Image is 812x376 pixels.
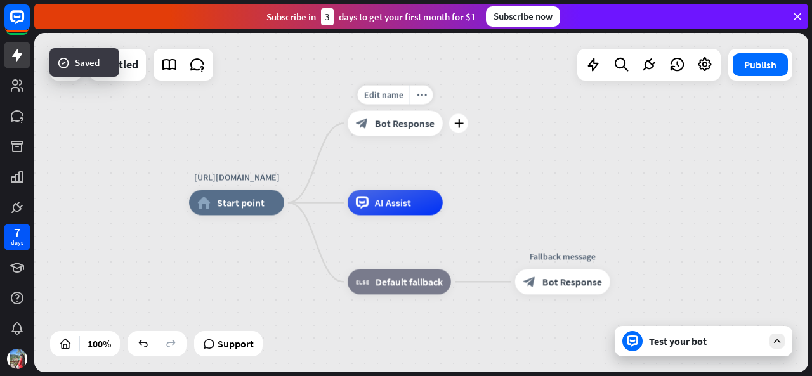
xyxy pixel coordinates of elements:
[649,335,763,347] div: Test your bot
[375,196,411,209] span: AI Assist
[356,275,369,288] i: block_fallback
[363,89,403,101] span: Edit name
[4,224,30,250] a: 7 days
[197,196,211,209] i: home_2
[523,275,536,288] i: block_bot_response
[10,5,48,43] button: Open LiveChat chat widget
[542,275,602,288] span: Bot Response
[375,117,435,129] span: Bot Response
[266,8,476,25] div: Subscribe in days to get your first month for $1
[217,196,265,209] span: Start point
[733,53,788,76] button: Publish
[321,8,334,25] div: 3
[506,250,620,263] div: Fallback message
[454,119,463,127] i: plus
[356,117,369,129] i: block_bot_response
[75,56,100,69] span: Saved
[14,227,20,238] div: 7
[97,49,138,81] div: Untitled
[416,90,426,100] i: more_horiz
[376,275,443,288] span: Default fallback
[486,6,560,27] div: Subscribe now
[57,56,70,69] i: success
[218,334,254,354] span: Support
[11,238,23,247] div: days
[180,171,294,183] div: [URL][DOMAIN_NAME]
[84,334,115,354] div: 100%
